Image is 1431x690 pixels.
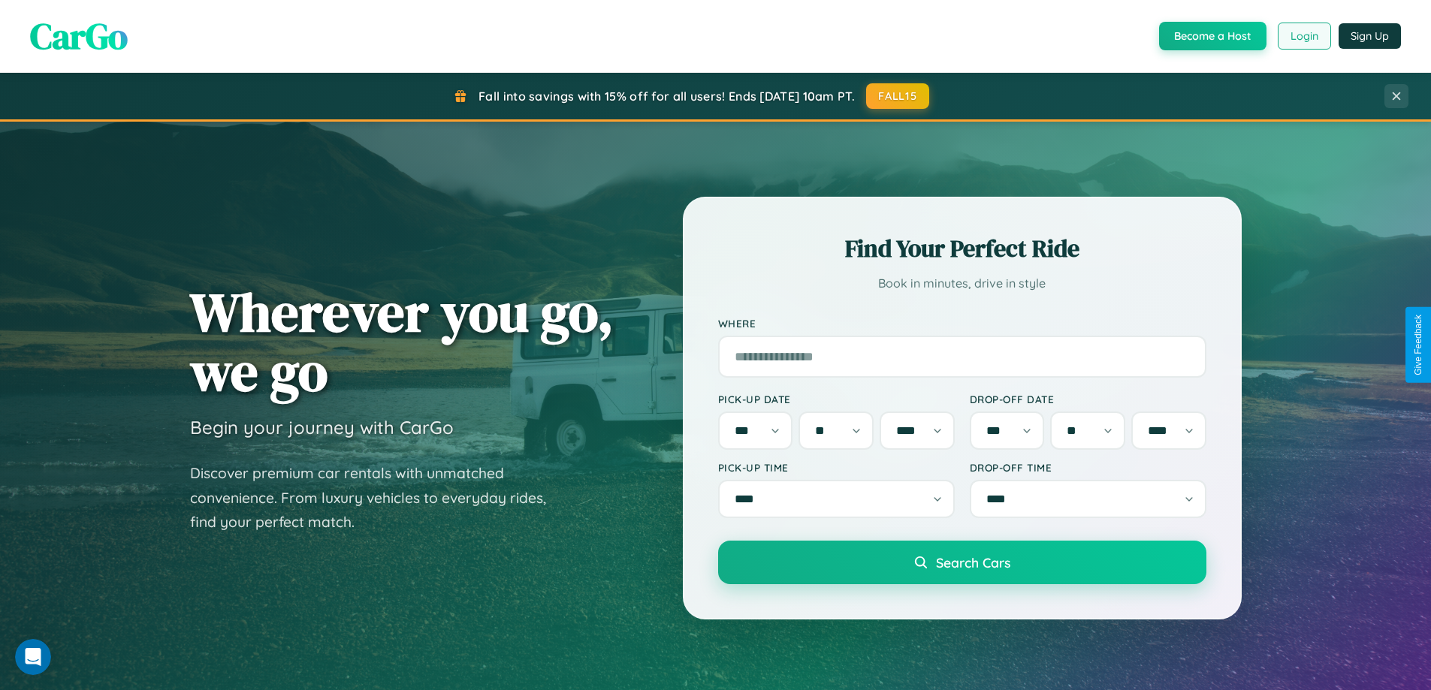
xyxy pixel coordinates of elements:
button: Become a Host [1159,22,1266,50]
div: Give Feedback [1413,315,1423,375]
label: Drop-off Time [970,461,1206,474]
h1: Wherever you go, we go [190,282,614,401]
label: Pick-up Date [718,393,955,405]
button: Search Cars [718,541,1206,584]
span: Search Cars [936,554,1010,571]
label: Where [718,317,1206,330]
span: Fall into savings with 15% off for all users! Ends [DATE] 10am PT. [479,89,855,104]
h3: Begin your journey with CarGo [190,416,454,438]
p: Discover premium car rentals with unmatched convenience. From luxury vehicles to everyday rides, ... [190,461,566,535]
button: Login [1278,23,1331,50]
button: FALL15 [866,83,929,109]
button: Sign Up [1339,23,1401,49]
iframe: Intercom live chat [15,639,51,675]
span: CarGo [30,11,128,61]
p: Book in minutes, drive in style [718,273,1206,294]
label: Drop-off Date [970,393,1206,405]
h2: Find Your Perfect Ride [718,232,1206,265]
label: Pick-up Time [718,461,955,474]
